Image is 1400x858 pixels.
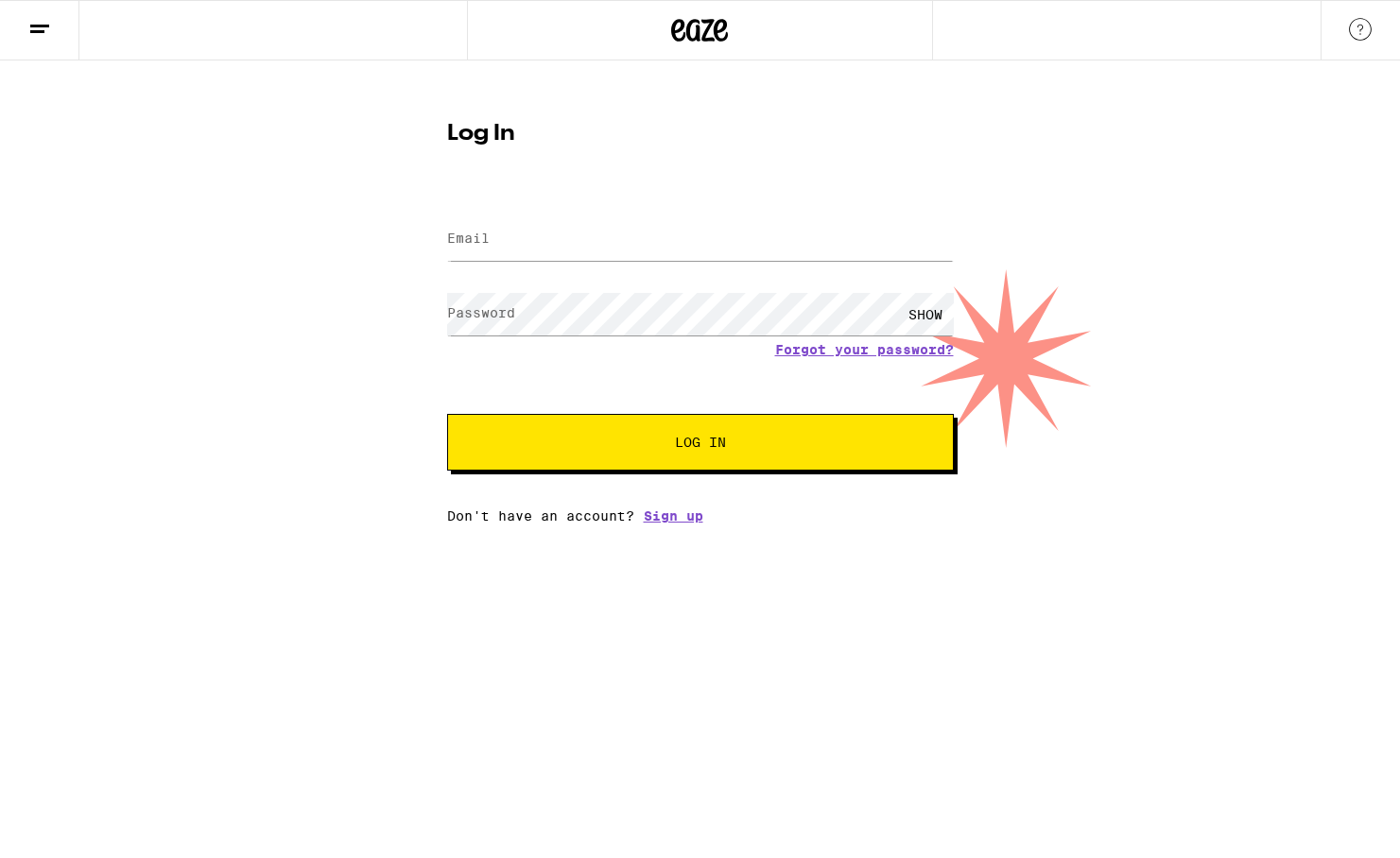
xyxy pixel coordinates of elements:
input: Email [447,218,954,261]
button: Log In [447,414,954,471]
h1: Log In [447,123,954,146]
label: Password [447,305,515,320]
a: Sign up [644,508,703,523]
a: Forgot your password? [775,342,954,357]
span: Log In [675,436,726,449]
label: Email [447,231,490,246]
div: SHOW [897,293,954,335]
div: Don't have an account? [447,508,954,523]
